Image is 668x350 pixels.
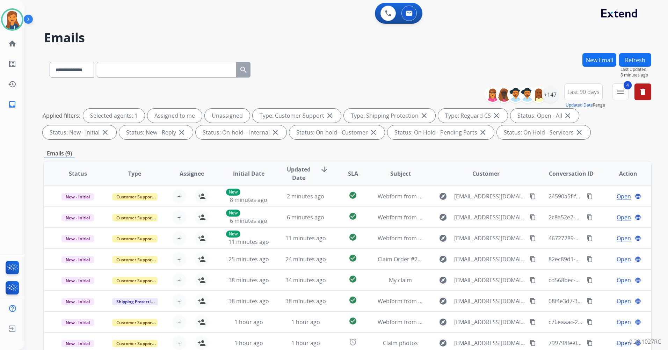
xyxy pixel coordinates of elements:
[285,234,326,242] span: 11 minutes ago
[612,83,629,100] button: 4
[253,109,341,123] div: Type: Customer Support
[285,255,326,263] span: 24 minutes ago
[349,233,357,241] mat-icon: check_circle
[112,298,160,305] span: Shipping Protection
[454,255,526,263] span: [EMAIL_ADDRESS][DOMAIN_NAME]
[196,125,286,139] div: Status: On-hold – Internal
[177,255,181,263] span: +
[530,256,536,262] mat-icon: content_copy
[197,234,206,242] mat-icon: person_add
[172,189,186,203] button: +
[112,319,158,326] span: Customer Support
[439,255,447,263] mat-icon: explore
[454,318,526,326] span: [EMAIL_ADDRESS][DOMAIN_NAME]
[177,276,181,284] span: +
[61,340,94,347] span: New - Initial
[349,191,357,199] mat-icon: check_circle
[8,39,16,48] mat-icon: home
[378,255,446,263] span: Claim Order #2022845012
[61,193,94,200] span: New - Initial
[285,276,326,284] span: 34 minutes ago
[378,192,536,200] span: Webform from [EMAIL_ADDRESS][DOMAIN_NAME] on [DATE]
[454,276,526,284] span: [EMAIL_ADDRESS][DOMAIN_NAME]
[530,277,536,283] mat-icon: content_copy
[177,297,181,305] span: +
[549,297,654,305] span: 08f4e3d7-3a8f-46cd-a683-96a3009c55d8
[530,340,536,346] mat-icon: content_copy
[387,125,494,139] div: Status: On Hold - Pending Parts
[617,213,631,221] span: Open
[177,318,181,326] span: +
[378,297,536,305] span: Webform from [EMAIL_ADDRESS][DOMAIN_NAME] on [DATE]
[2,10,22,29] img: avatar
[530,298,536,304] mat-icon: content_copy
[472,169,500,178] span: Customer
[542,86,559,103] div: +147
[197,339,206,347] mat-icon: person_add
[61,277,94,284] span: New - Initial
[177,128,186,137] mat-icon: close
[61,319,94,326] span: New - Initial
[8,100,16,109] mat-icon: inbox
[83,109,145,123] div: Selected agents: 1
[177,234,181,242] span: +
[617,255,631,263] span: Open
[389,276,412,284] span: My claim
[234,339,263,347] span: 1 hour ago
[549,213,655,221] span: 2c8a52e2-de96-4dab-9d0f-1e2dbd46f6a6
[620,67,651,72] span: Last Updated:
[549,192,655,200] span: 24590a5f-fd66-461b-be79-eb247482a802
[349,317,357,325] mat-icon: check_circle
[479,128,487,137] mat-icon: close
[44,31,651,45] h2: Emails
[228,276,269,284] span: 38 minutes ago
[119,125,193,139] div: Status: New - Reply
[390,169,411,178] span: Subject
[61,298,94,305] span: New - Initial
[617,192,631,200] span: Open
[624,81,632,89] span: 4
[226,210,240,217] p: New
[177,339,181,347] span: +
[226,231,240,238] p: New
[530,214,536,220] mat-icon: content_copy
[172,231,186,245] button: +
[197,192,206,200] mat-icon: person_add
[43,125,116,139] div: Status: New - Initial
[549,318,654,326] span: c76eaaac-29ca-4477-9996-be3ea1a94d9f
[587,256,593,262] mat-icon: content_copy
[43,111,80,120] p: Applied filters:
[617,339,631,347] span: Open
[635,214,641,220] mat-icon: language
[228,255,269,263] span: 25 minutes ago
[635,193,641,199] mat-icon: language
[616,88,625,96] mat-icon: menu
[454,297,526,305] span: [EMAIL_ADDRESS][DOMAIN_NAME]
[172,294,186,308] button: +
[635,319,641,325] mat-icon: language
[564,83,603,100] button: Last 90 days
[439,339,447,347] mat-icon: explore
[454,213,526,221] span: [EMAIL_ADDRESS][DOMAIN_NAME]
[197,318,206,326] mat-icon: person_add
[172,273,186,287] button: +
[639,88,647,96] mat-icon: delete
[582,53,616,67] button: New Email
[172,210,186,224] button: +
[8,60,16,68] mat-icon: list_alt
[349,296,357,304] mat-icon: check_circle
[587,277,593,283] mat-icon: content_copy
[326,111,334,120] mat-icon: close
[549,169,594,178] span: Conversation ID
[510,109,579,123] div: Status: Open - All
[492,111,501,120] mat-icon: close
[349,275,357,283] mat-icon: check_circle
[566,102,605,108] span: Range
[285,297,326,305] span: 38 minutes ago
[61,256,94,263] span: New - Initial
[128,169,141,178] span: Type
[228,297,269,305] span: 38 minutes ago
[454,234,526,242] span: [EMAIL_ADDRESS][DOMAIN_NAME]
[378,213,536,221] span: Webform from [EMAIL_ADDRESS][DOMAIN_NAME] on [DATE]
[112,214,158,221] span: Customer Support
